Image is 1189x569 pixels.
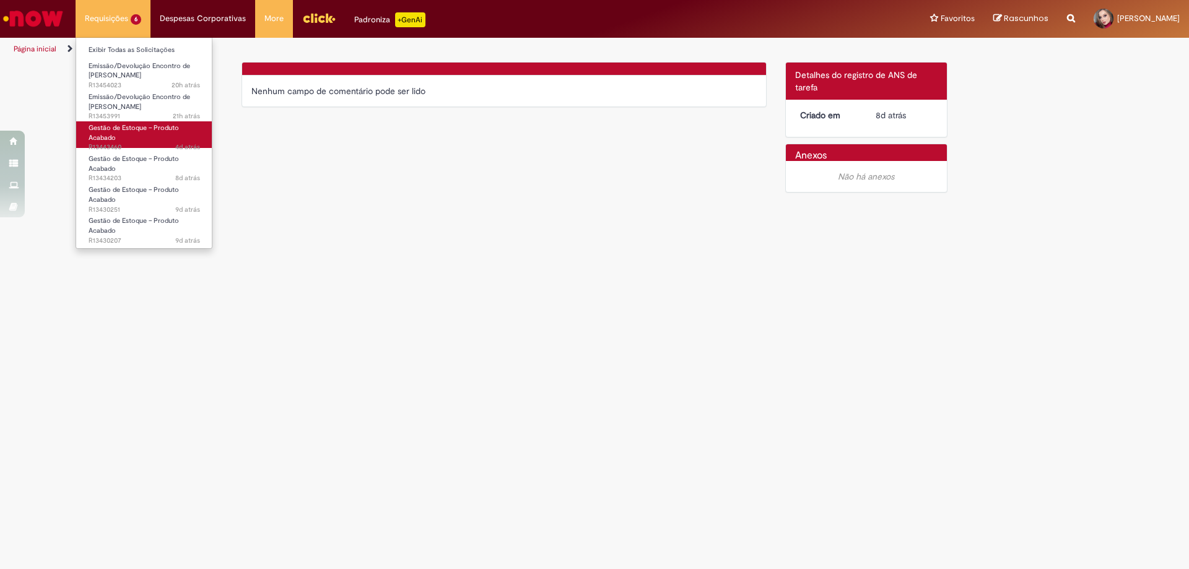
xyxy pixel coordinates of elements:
span: 6 [131,14,141,25]
div: 21/08/2025 09:02:03 [876,109,933,121]
span: 9d atrás [175,205,200,214]
span: R13453991 [89,111,200,121]
time: 25/08/2025 10:41:05 [175,142,200,152]
span: Requisições [85,12,128,25]
a: Aberto R13443460 : Gestão de Estoque – Produto Acabado [76,121,212,148]
span: 8d atrás [876,110,906,121]
time: 19/08/2025 17:46:40 [175,236,200,245]
a: Aberto R13434203 : Gestão de Estoque – Produto Acabado [76,152,212,179]
span: Gestão de Estoque – Produto Acabado [89,154,179,173]
span: Emissão/Devolução Encontro de [PERSON_NAME] [89,92,190,111]
img: click_logo_yellow_360x200.png [302,9,336,27]
a: Aberto R13454023 : Emissão/Devolução Encontro de Contas Fornecedor [76,59,212,86]
span: Detalhes do registro de ANS de tarefa [795,69,917,93]
ul: Trilhas de página [9,38,783,61]
a: Aberto R13453991 : Emissão/Devolução Encontro de Contas Fornecedor [76,90,212,117]
p: +GenAi [395,12,425,27]
span: [PERSON_NAME] [1117,13,1180,24]
h2: Anexos [795,150,827,162]
span: Favoritos [941,12,975,25]
em: Não há anexos [838,171,894,182]
span: Gestão de Estoque – Produto Acabado [89,216,179,235]
time: 27/08/2025 17:43:21 [172,80,200,90]
time: 21/08/2025 09:02:03 [876,110,906,121]
span: 21h atrás [173,111,200,121]
time: 20/08/2025 20:42:07 [175,173,200,183]
span: 8d atrás [175,173,200,183]
span: More [264,12,284,25]
div: Nenhum campo de comentário pode ser lido [251,85,757,97]
time: 19/08/2025 17:56:27 [175,205,200,214]
img: ServiceNow [1,6,65,31]
span: 9d atrás [175,236,200,245]
span: Rascunhos [1004,12,1048,24]
span: R13430207 [89,236,200,246]
dt: Criado em [791,109,867,121]
span: Despesas Corporativas [160,12,246,25]
span: R13443460 [89,142,200,152]
a: Aberto R13430207 : Gestão de Estoque – Produto Acabado [76,214,212,241]
a: Aberto R13430251 : Gestão de Estoque – Produto Acabado [76,183,212,210]
span: R13454023 [89,80,200,90]
span: R13434203 [89,173,200,183]
span: R13430251 [89,205,200,215]
ul: Requisições [76,37,212,249]
div: Padroniza [354,12,425,27]
span: 20h atrás [172,80,200,90]
span: Emissão/Devolução Encontro de [PERSON_NAME] [89,61,190,80]
a: Rascunhos [993,13,1048,25]
span: Gestão de Estoque – Produto Acabado [89,185,179,204]
span: Gestão de Estoque – Produto Acabado [89,123,179,142]
span: 4d atrás [175,142,200,152]
a: Página inicial [14,44,56,54]
a: Exibir Todas as Solicitações [76,43,212,57]
time: 27/08/2025 17:37:52 [173,111,200,121]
